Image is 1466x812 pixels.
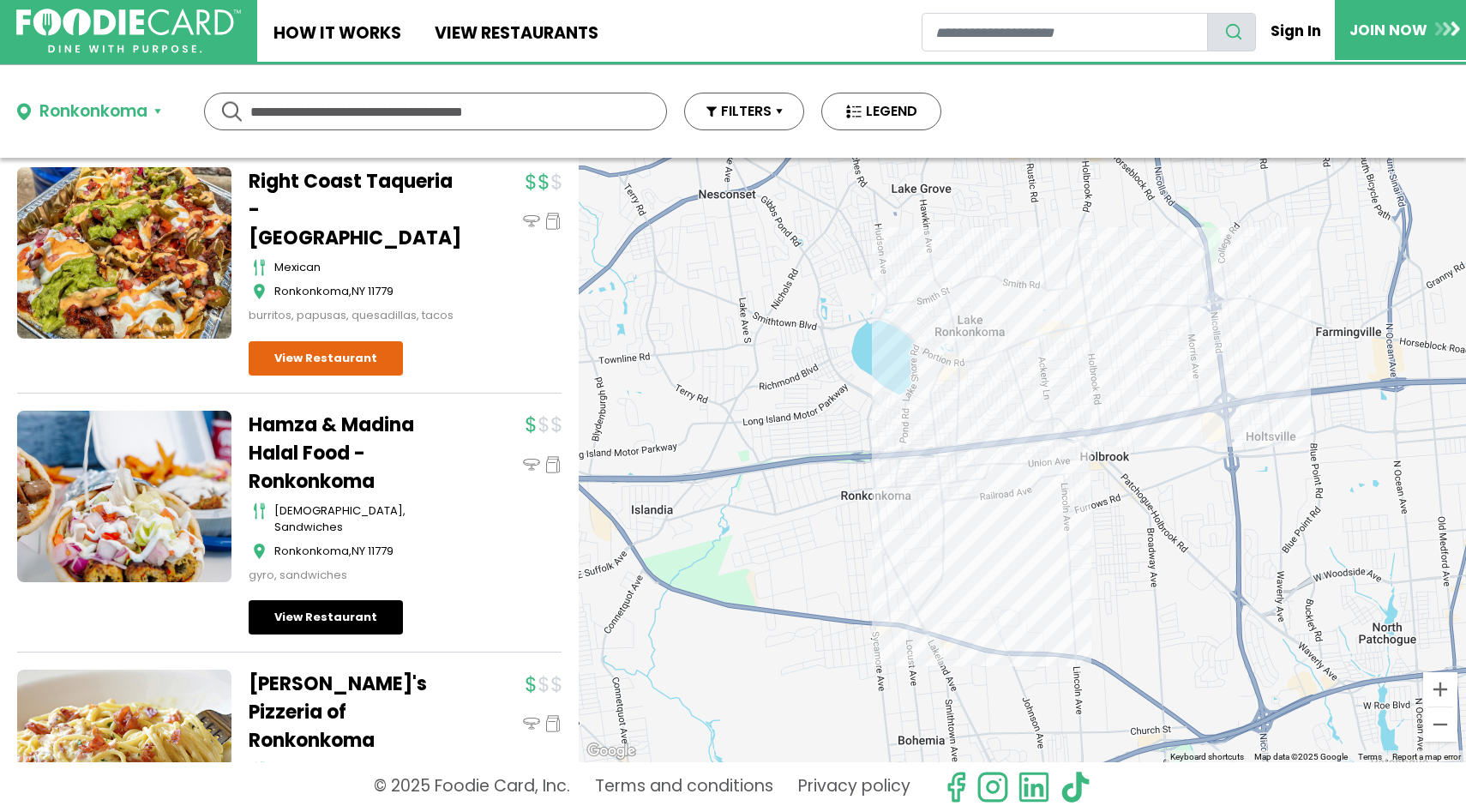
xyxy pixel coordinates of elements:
a: Privacy policy [798,771,910,803]
p: © 2025 Foodie Card, Inc. [374,771,570,803]
div: , [274,283,463,300]
button: Zoom out [1423,707,1457,742]
div: Ronkonkoma [39,99,147,124]
div: italian, pizza [274,761,463,779]
img: pickup_icon.svg [544,213,562,230]
span: NY [351,543,365,559]
button: FILTERS [684,93,804,130]
img: dinein_icon.svg [523,456,540,473]
span: NY [351,283,365,299]
div: gyro, sandwiches [249,567,463,584]
span: 11779 [368,543,394,559]
a: Open this area in Google Maps (opens a new window) [583,740,640,762]
img: dinein_icon.svg [523,715,540,732]
button: Zoom in [1423,672,1457,707]
button: Ronkonkoma [17,99,161,124]
img: cutlery_icon.svg [253,502,266,520]
a: View Restaurant [249,341,403,376]
div: [DEMOGRAPHIC_DATA], sandwiches [274,502,463,536]
img: pickup_icon.svg [544,456,562,473]
span: 11779 [368,283,394,299]
a: View Restaurant [249,600,403,635]
a: Terms [1358,752,1382,761]
div: , [274,543,463,560]
a: Hamza & Madina Halal Food - Ronkonkoma [249,411,463,496]
img: FoodieCard; Eat, Drink, Save, Donate [16,9,241,54]
img: linkedin.svg [1018,771,1050,803]
button: Keyboard shortcuts [1170,751,1244,763]
img: dinein_icon.svg [523,213,540,230]
span: Ronkonkoma [274,283,349,299]
img: cutlery_icon.svg [253,761,266,779]
span: Ronkonkoma [274,543,349,559]
input: restaurant search [922,13,1207,51]
a: Report a map error [1392,752,1461,761]
div: burritos, papusas, quesadillas, tacos [249,307,463,324]
img: map_icon.svg [253,543,266,560]
button: search [1207,13,1257,51]
a: Sign In [1256,12,1335,50]
span: Map data ©2025 Google [1254,752,1348,761]
img: pickup_icon.svg [544,715,562,732]
img: cutlery_icon.svg [253,259,266,276]
a: [PERSON_NAME]'s Pizzeria of Ronkonkoma [249,670,463,755]
img: tiktok.svg [1059,771,1091,803]
img: Google [583,740,640,762]
svg: check us out on facebook [940,771,972,803]
img: map_icon.svg [253,283,266,300]
button: LEGEND [821,93,941,130]
div: mexican [274,259,463,276]
a: Terms and conditions [595,771,773,803]
a: Right Coast Taqueria - [GEOGRAPHIC_DATA] [249,167,463,252]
